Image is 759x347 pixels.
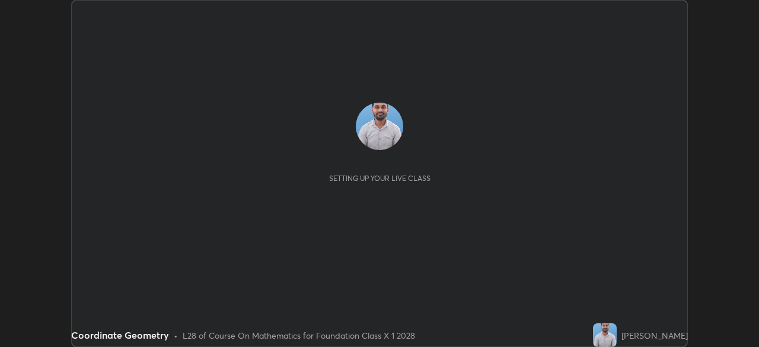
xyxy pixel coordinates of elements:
[329,174,430,183] div: Setting up your live class
[356,103,403,150] img: 9134a19db12944be863c26d5fdae2459.jpg
[621,329,688,342] div: [PERSON_NAME]
[71,328,169,342] div: Coordinate Geometry
[183,329,415,342] div: L28 of Course On Mathematics for Foundation Class X 1 2028
[593,323,617,347] img: 9134a19db12944be863c26d5fdae2459.jpg
[174,329,178,342] div: •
